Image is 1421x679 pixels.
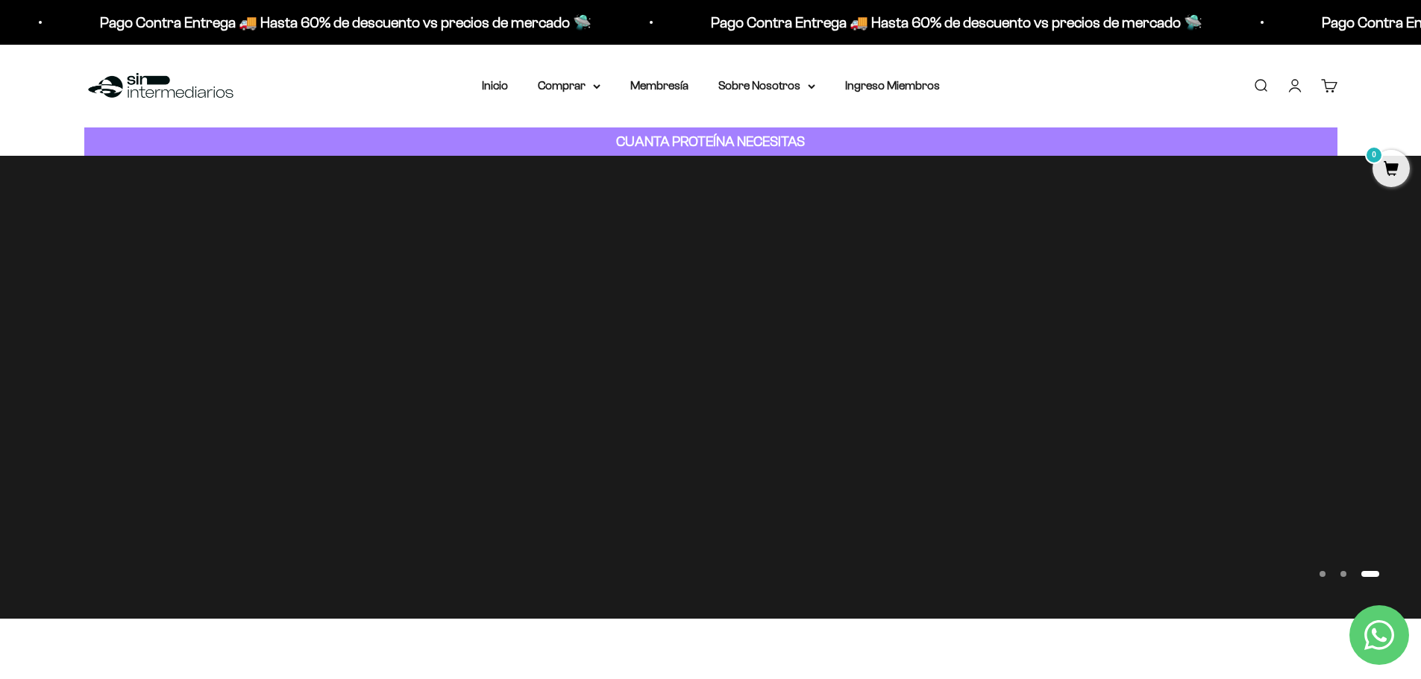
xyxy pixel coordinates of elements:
strong: CUANTA PROTEÍNA NECESITAS [616,133,805,149]
a: Inicio [482,79,508,92]
summary: Comprar [538,76,600,95]
a: Membresía [630,79,688,92]
mark: 0 [1365,146,1383,164]
a: Ingreso Miembros [845,79,940,92]
summary: Sobre Nosotros [718,76,815,95]
a: 0 [1373,162,1410,178]
p: Pago Contra Entrega 🚚 Hasta 60% de descuento vs precios de mercado 🛸 [709,10,1201,34]
p: Pago Contra Entrega 🚚 Hasta 60% de descuento vs precios de mercado 🛸 [98,10,590,34]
